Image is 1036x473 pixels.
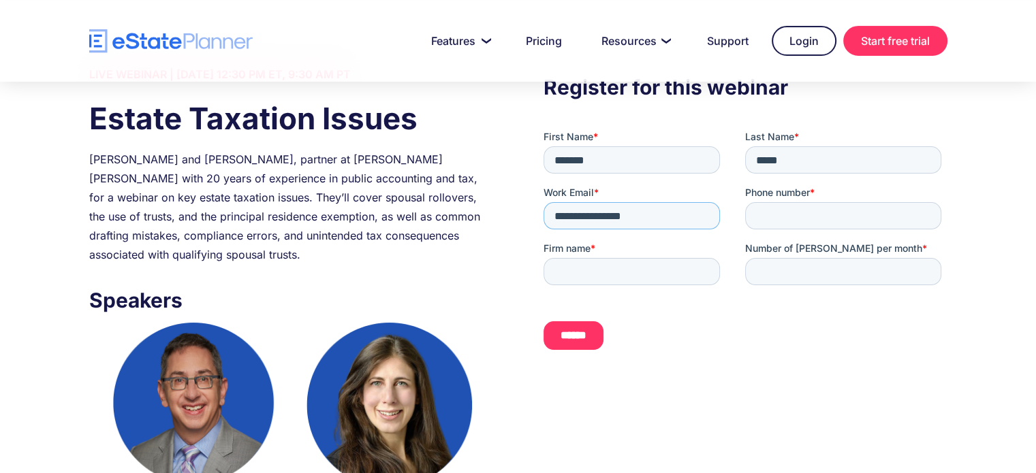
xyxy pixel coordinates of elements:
[89,284,492,316] h3: Speakers
[544,130,947,361] iframe: Form 0
[544,71,947,103] h3: Register for this webinar
[691,27,765,54] a: Support
[843,26,947,56] a: Start free trial
[772,26,836,56] a: Login
[89,150,492,264] div: [PERSON_NAME] and [PERSON_NAME], partner at [PERSON_NAME] [PERSON_NAME] with 20 years of experien...
[89,29,253,53] a: home
[509,27,578,54] a: Pricing
[415,27,503,54] a: Features
[585,27,684,54] a: Resources
[89,97,492,140] h1: Estate Taxation Issues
